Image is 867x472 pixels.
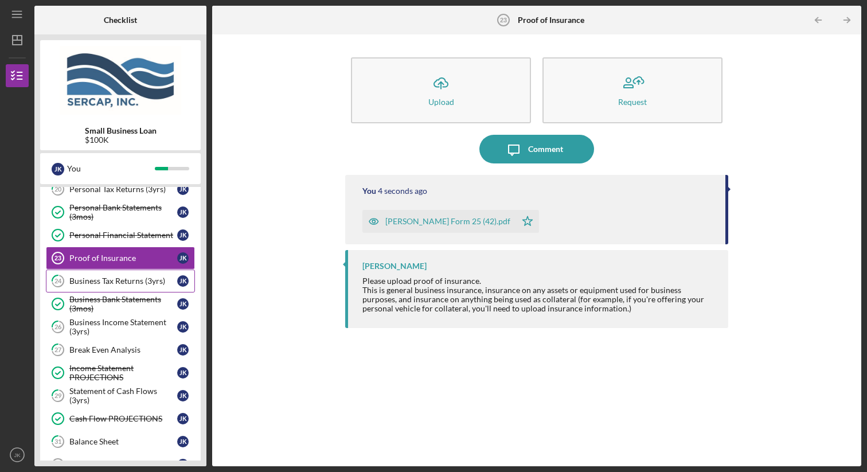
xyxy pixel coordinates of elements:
tspan: 29 [54,392,62,400]
div: J K [177,344,189,356]
a: Income Statement PROJECTIONSJK [46,361,195,384]
div: Business Bank Statements (3mos) [69,295,177,313]
text: JK [14,452,21,458]
b: Small Business Loan [85,126,157,135]
button: Request [542,57,722,123]
div: Cash Flow PROJECTIONS [69,414,177,423]
div: [PERSON_NAME] [362,262,427,271]
div: J K [177,275,189,287]
tspan: 26 [54,323,62,331]
div: You [362,186,376,196]
a: 26Business Income Statement (3yrs)JK [46,315,195,338]
div: You [67,159,155,178]
div: [PERSON_NAME] Form 25 (42).pdf [385,217,510,226]
div: J K [177,229,189,241]
button: Upload [351,57,531,123]
a: Business Bank Statements (3mos)JK [46,292,195,315]
div: J K [177,413,189,424]
div: J K [177,367,189,379]
div: J K [177,459,189,470]
button: Comment [479,135,594,163]
div: Resume and Background [69,460,177,469]
div: J K [177,390,189,401]
tspan: 23 [54,255,61,262]
tspan: 23 [500,17,507,24]
div: J K [177,436,189,447]
a: 23Proof of InsuranceJK [46,247,195,270]
b: Checklist [104,15,137,25]
div: Business Tax Returns (3yrs) [69,276,177,286]
div: Upload [428,97,454,106]
img: Product logo [40,46,201,115]
div: Comment [528,135,563,163]
a: Cash Flow PROJECTIONSJK [46,407,195,430]
div: J K [177,252,189,264]
div: Personal Bank Statements (3mos) [69,203,177,221]
div: Business Income Statement (3yrs) [69,318,177,336]
time: 2025-08-13 19:56 [378,186,427,196]
a: Personal Financial StatementJK [46,224,195,247]
tspan: 24 [54,278,62,285]
tspan: 31 [54,438,61,446]
a: 20Personal Tax Returns (3yrs)JK [46,178,195,201]
div: J K [177,298,189,310]
div: J K [52,163,64,175]
div: Personal Financial Statement [69,231,177,240]
a: 27Break Even AnalysisJK [46,338,195,361]
div: Break Even Analysis [69,345,177,354]
button: JK [6,443,29,466]
div: Income Statement PROJECTIONS [69,364,177,382]
div: This is general business insurance, insurance on any assets or equipment used for business purpos... [362,286,716,313]
a: 24Business Tax Returns (3yrs)JK [46,270,195,292]
div: $100K [85,135,157,145]
a: Personal Bank Statements (3mos)JK [46,201,195,224]
div: Proof of Insurance [69,253,177,263]
tspan: 27 [54,346,62,354]
button: [PERSON_NAME] Form 25 (42).pdf [362,210,539,233]
div: Personal Tax Returns (3yrs) [69,185,177,194]
tspan: 20 [54,186,62,193]
div: Request [618,97,647,106]
div: Balance Sheet [69,437,177,446]
b: Proof of Insurance [518,15,584,25]
a: 29Statement of Cash Flows (3yrs)JK [46,384,195,407]
a: 31Balance SheetJK [46,430,195,453]
div: J K [177,206,189,218]
div: J K [177,184,189,195]
div: J K [177,321,189,333]
div: Statement of Cash Flows (3yrs) [69,387,177,405]
div: Please upload proof of insurance. [362,276,716,286]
